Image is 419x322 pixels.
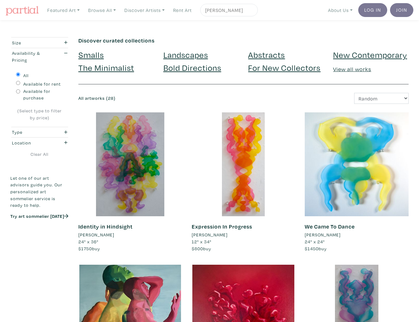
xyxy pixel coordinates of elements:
iframe: Customer reviews powered by Trustpilot [10,226,69,239]
p: Let one of our art advisors guide you. Our personalized art sommelier service is ready to help. [10,175,69,209]
input: Search [205,6,252,14]
a: New Contemporary [333,49,407,60]
li: [PERSON_NAME] [305,231,341,238]
a: Browse All [85,4,119,17]
a: The Minimalist [78,62,134,73]
div: Availability & Pricing [12,50,51,63]
button: Availability & Pricing [10,48,69,65]
div: Type [12,129,51,136]
span: $1450 [305,246,319,251]
a: About Us [325,4,355,17]
span: 24" x 36" [78,239,99,245]
span: buy [305,246,327,251]
span: buy [192,246,211,251]
div: Location [12,139,51,146]
a: Bold Directions [163,62,221,73]
span: 12" x 34" [192,239,212,245]
a: Featured Art [44,4,82,17]
a: Rent Art [170,4,195,17]
a: Identity in Hindsight [78,223,133,230]
span: $1750 [78,246,92,251]
label: Available for purchase [23,88,63,101]
div: (Select type to filter by price) [16,107,63,121]
a: Landscapes [163,49,208,60]
label: Available for rent [23,81,61,88]
span: $800 [192,246,203,251]
a: View all works [333,65,371,73]
a: [PERSON_NAME] [192,231,296,238]
a: Try art sommelier [DATE] [10,213,68,219]
a: Discover Artists [122,4,167,17]
a: [PERSON_NAME] [78,231,182,238]
li: [PERSON_NAME] [78,231,114,238]
a: Log In [358,3,387,17]
a: Join [390,3,413,17]
a: Expression In Progress [192,223,252,230]
span: 24" x 24" [305,239,325,245]
a: Abstracts [248,49,285,60]
a: Clear All [10,151,69,158]
div: Size [12,39,51,46]
a: For New Collectors [248,62,320,73]
a: [PERSON_NAME] [305,231,409,238]
h6: Discover curated collections [78,37,409,44]
a: Smalls [78,49,104,60]
h6: All artworks (28) [78,96,239,101]
span: buy [78,246,100,251]
label: All [23,72,29,79]
button: Location [10,138,69,148]
li: [PERSON_NAME] [192,231,228,238]
a: We Came To Dance [305,223,355,230]
button: Size [10,37,69,48]
button: Type [10,127,69,138]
